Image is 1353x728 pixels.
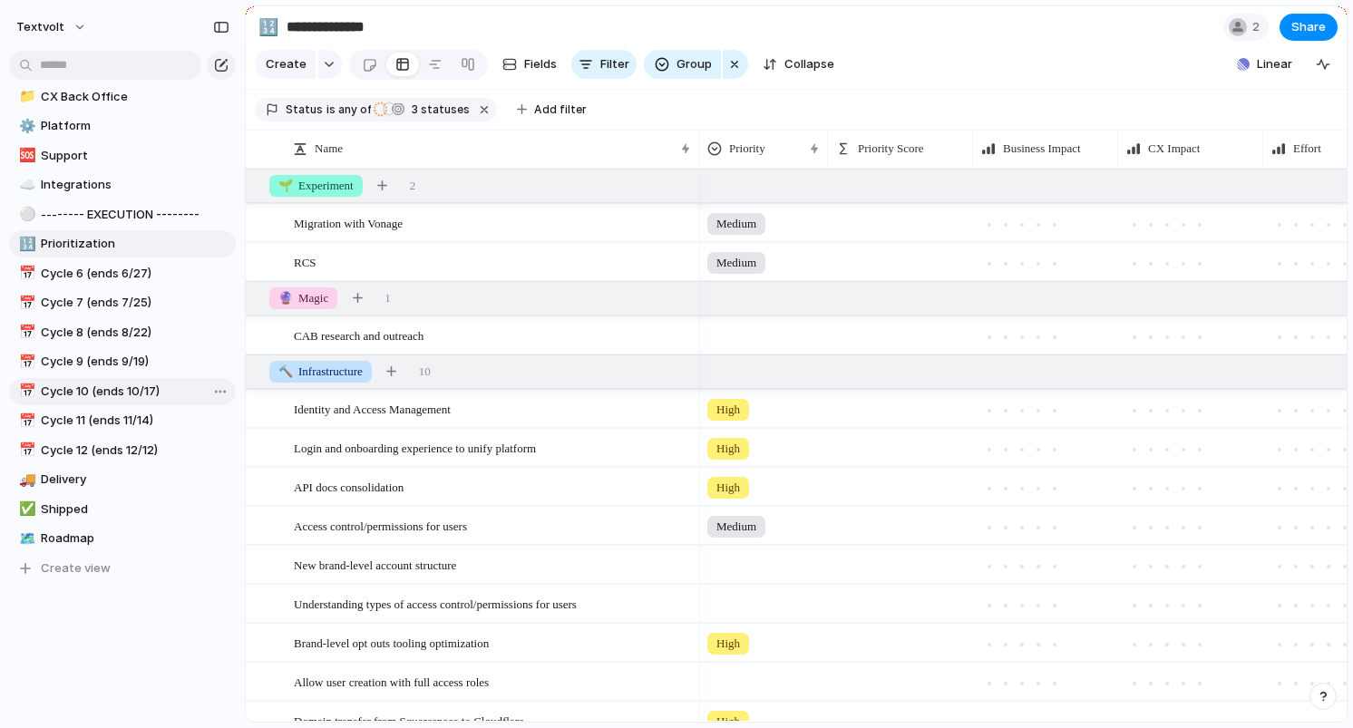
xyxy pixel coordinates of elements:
[9,260,236,287] a: 📅Cycle 6 (ends 6/27)
[9,142,236,170] div: 🆘Support
[16,412,34,430] button: 📅
[716,254,756,272] span: Medium
[41,265,229,283] span: Cycle 6 (ends 6/27)
[278,179,293,192] span: 🌱
[41,383,229,401] span: Cycle 10 (ends 10/17)
[16,147,34,165] button: 🆘
[41,500,229,519] span: Shipped
[644,50,721,79] button: Group
[9,437,236,464] a: 📅Cycle 12 (ends 12/12)
[9,525,236,552] a: 🗺️Roadmap
[19,322,32,343] div: 📅
[8,13,96,42] button: textvolt
[419,363,431,381] span: 10
[16,324,34,342] button: 📅
[294,437,536,458] span: Login and onboarding experience to unify platform
[9,171,236,199] a: ☁️Integrations
[19,234,32,255] div: 🔢
[41,117,229,135] span: Platform
[41,442,229,460] span: Cycle 12 (ends 12/12)
[294,251,316,272] span: RCS
[41,353,229,371] span: Cycle 9 (ends 9/19)
[406,102,421,116] span: 3
[255,50,316,79] button: Create
[506,97,598,122] button: Add filter
[16,294,34,312] button: 📅
[524,55,557,73] span: Fields
[406,102,470,118] span: statuses
[9,407,236,434] a: 📅Cycle 11 (ends 11/14)
[286,102,323,118] span: Status
[16,442,34,460] button: 📅
[1252,18,1265,36] span: 2
[9,83,236,111] div: 📁CX Back Office
[278,289,328,307] span: Magic
[1280,14,1338,41] button: Share
[315,140,343,158] span: Name
[534,102,587,118] span: Add filter
[858,140,924,158] span: Priority Score
[19,175,32,196] div: ☁️
[294,398,451,419] span: Identity and Access Management
[716,518,756,536] span: Medium
[16,88,34,106] button: 📁
[19,470,32,490] div: 🚚
[1291,18,1326,36] span: Share
[9,348,236,375] div: 📅Cycle 9 (ends 9/19)
[294,515,467,536] span: Access control/permissions for users
[9,230,236,257] a: 🔢Prioritization
[1148,140,1200,158] span: CX Impact
[294,593,577,614] span: Understanding types of access control/permissions for users
[41,88,229,106] span: CX Back Office
[19,352,32,373] div: 📅
[9,496,236,523] a: ✅Shipped
[336,102,371,118] span: any of
[16,471,34,489] button: 🚚
[16,529,34,548] button: 🗺️
[294,671,489,692] span: Allow user creation with full access roles
[716,479,740,497] span: High
[9,555,236,582] button: Create view
[41,412,229,430] span: Cycle 11 (ends 11/14)
[9,319,236,346] div: 📅Cycle 8 (ends 8/22)
[294,554,456,575] span: New brand-level account structure
[266,55,307,73] span: Create
[323,100,375,120] button: isany of
[755,50,842,79] button: Collapse
[9,466,236,493] a: 🚚Delivery
[294,476,404,497] span: API docs consolidation
[19,411,32,432] div: 📅
[19,381,32,402] div: 📅
[41,559,111,578] span: Create view
[19,529,32,549] div: 🗺️
[278,291,293,305] span: 🔮
[676,55,712,73] span: Group
[729,140,765,158] span: Priority
[1257,55,1292,73] span: Linear
[278,177,354,195] span: Experiment
[9,378,236,405] a: 📅Cycle 10 (ends 10/17)
[716,401,740,419] span: High
[41,235,229,253] span: Prioritization
[16,500,34,519] button: ✅
[16,18,64,36] span: textvolt
[278,363,363,381] span: Infrastructure
[9,289,236,316] a: 📅Cycle 7 (ends 7/25)
[600,55,629,73] span: Filter
[784,55,834,73] span: Collapse
[16,383,34,401] button: 📅
[495,50,564,79] button: Fields
[278,364,293,378] span: 🔨
[16,235,34,253] button: 🔢
[16,206,34,224] button: ⚪
[19,499,32,519] div: ✅
[9,112,236,140] a: ⚙️Platform
[19,204,32,225] div: ⚪
[41,176,229,194] span: Integrations
[571,50,637,79] button: Filter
